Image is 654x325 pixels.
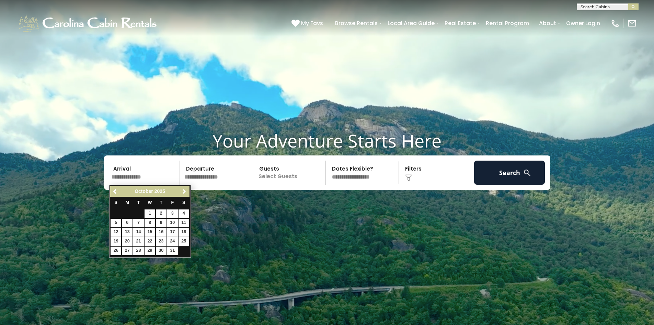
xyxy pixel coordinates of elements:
a: 6 [122,219,133,227]
a: 3 [167,209,178,218]
img: search-regular-white.png [523,169,531,177]
a: 29 [145,247,155,255]
span: Sunday [115,200,117,205]
span: Friday [171,200,174,205]
a: Previous [111,187,119,196]
span: October [135,188,153,194]
a: 14 [133,228,144,237]
a: 25 [179,237,189,246]
a: 11 [179,219,189,227]
a: 1 [145,209,155,218]
a: 23 [156,237,167,246]
img: phone-regular-white.png [610,19,620,28]
a: Real Estate [441,17,479,29]
span: Monday [125,200,129,205]
a: 30 [156,247,167,255]
img: filter--v1.png [405,174,412,181]
a: 26 [111,247,121,255]
a: My Favs [291,19,325,28]
a: Browse Rentals [332,17,381,29]
a: 21 [133,237,144,246]
span: My Favs [301,19,323,28]
a: 28 [133,247,144,255]
a: 18 [179,228,189,237]
a: 31 [167,247,178,255]
a: 13 [122,228,133,237]
a: 20 [122,237,133,246]
span: Tuesday [137,200,140,205]
a: 22 [145,237,155,246]
a: Owner Login [563,17,604,29]
a: 8 [145,219,155,227]
a: 27 [122,247,133,255]
span: Thursday [160,200,163,205]
a: 9 [156,219,167,227]
a: 5 [111,219,121,227]
span: 2025 [154,188,165,194]
p: Select Guests [255,161,326,185]
a: 15 [145,228,155,237]
a: Next [180,187,189,196]
a: 2 [156,209,167,218]
a: 12 [111,228,121,237]
a: 16 [156,228,167,237]
a: 17 [167,228,178,237]
a: 24 [167,237,178,246]
a: Rental Program [482,17,532,29]
a: 4 [179,209,189,218]
a: 10 [167,219,178,227]
img: mail-regular-white.png [627,19,637,28]
span: Next [182,189,187,194]
button: Search [474,161,545,185]
span: Previous [113,189,118,194]
a: About [536,17,560,29]
a: 19 [111,237,121,246]
a: Local Area Guide [384,17,438,29]
img: White-1-1-2.png [17,13,160,34]
h1: Your Adventure Starts Here [5,130,649,151]
a: 7 [133,219,144,227]
span: Wednesday [148,200,152,205]
span: Saturday [182,200,185,205]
